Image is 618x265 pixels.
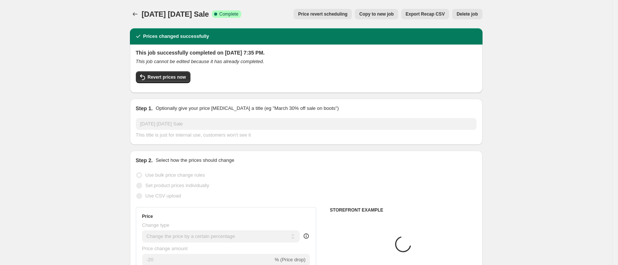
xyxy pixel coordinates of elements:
[401,9,449,19] button: Export Recap CSV
[136,105,153,112] h2: Step 1.
[359,11,394,17] span: Copy to new job
[457,11,478,17] span: Delete job
[294,9,352,19] button: Price revert scheduling
[145,193,181,199] span: Use CSV upload
[142,246,188,251] span: Price change amount
[156,105,339,112] p: Optionally give your price [MEDICAL_DATA] a title (eg "March 30% off sale on boots")
[142,213,153,219] h3: Price
[142,222,170,228] span: Change type
[136,132,251,138] span: This title is just for internal use, customers won't see it
[136,59,264,64] i: This job cannot be edited because it has already completed.
[145,172,205,178] span: Use bulk price change rules
[130,9,140,19] button: Price change jobs
[136,71,190,83] button: Revert prices now
[148,74,186,80] span: Revert prices now
[355,9,398,19] button: Copy to new job
[136,157,153,164] h2: Step 2.
[156,157,234,164] p: Select how the prices should change
[136,49,477,56] h2: This job successfully completed on [DATE] 7:35 PM.
[452,9,482,19] button: Delete job
[275,257,305,262] span: % (Price drop)
[406,11,445,17] span: Export Recap CSV
[143,33,209,40] h2: Prices changed successfully
[136,118,477,130] input: 30% off holiday sale
[145,183,209,188] span: Set product prices individually
[142,10,209,18] span: [DATE] [DATE] Sale
[219,11,238,17] span: Complete
[298,11,347,17] span: Price revert scheduling
[303,232,310,240] div: help
[330,207,477,213] h6: STOREFRONT EXAMPLE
